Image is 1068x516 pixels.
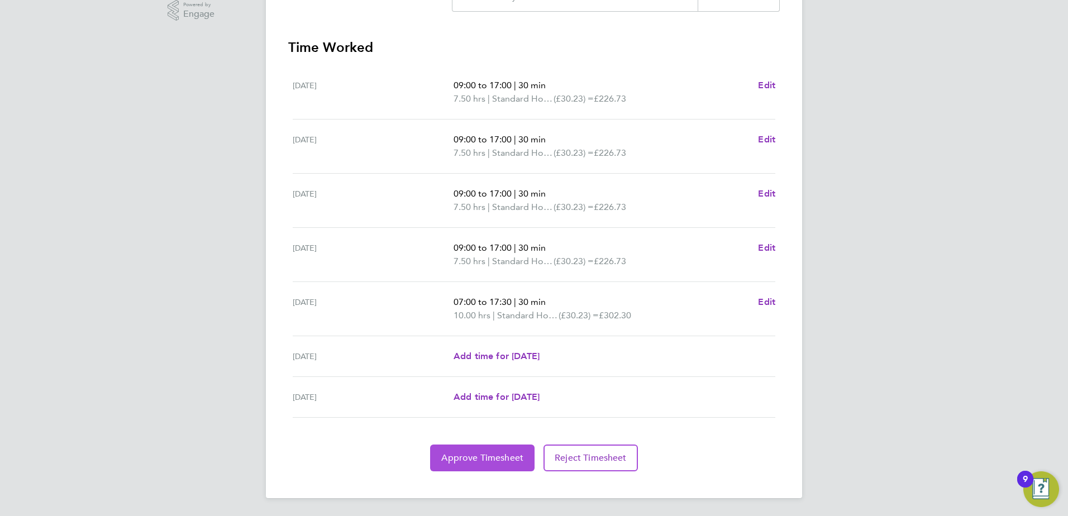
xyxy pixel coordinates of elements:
div: [DATE] [293,79,454,106]
a: Edit [758,133,775,146]
span: 7.50 hrs [454,93,485,104]
div: [DATE] [293,350,454,363]
div: 9 [1023,479,1028,494]
span: Standard Hourly [492,146,554,160]
span: £226.73 [594,202,626,212]
div: [DATE] [293,187,454,214]
h3: Time Worked [288,39,780,56]
span: Edit [758,297,775,307]
span: 09:00 to 17:00 [454,134,512,145]
span: (£30.23) = [554,93,594,104]
span: Edit [758,188,775,199]
span: Edit [758,80,775,90]
span: | [514,80,516,90]
span: | [514,188,516,199]
span: Edit [758,134,775,145]
span: Standard Hourly [497,309,559,322]
span: | [488,256,490,266]
span: Edit [758,242,775,253]
span: Standard Hourly [492,92,554,106]
a: Edit [758,241,775,255]
button: Reject Timesheet [543,445,638,471]
span: £302.30 [599,310,631,321]
span: 09:00 to 17:00 [454,80,512,90]
span: 7.50 hrs [454,202,485,212]
span: | [488,202,490,212]
a: Add time for [DATE] [454,350,540,363]
a: Add time for [DATE] [454,390,540,404]
span: 09:00 to 17:00 [454,242,512,253]
span: 7.50 hrs [454,147,485,158]
div: [DATE] [293,241,454,268]
button: Open Resource Center, 9 new notifications [1023,471,1059,507]
span: 10.00 hrs [454,310,490,321]
span: | [488,93,490,104]
span: £226.73 [594,147,626,158]
span: 30 min [518,297,546,307]
span: 30 min [518,188,546,199]
span: 30 min [518,80,546,90]
span: | [514,297,516,307]
span: 30 min [518,134,546,145]
span: 07:00 to 17:30 [454,297,512,307]
div: [DATE] [293,390,454,404]
span: £226.73 [594,256,626,266]
span: £226.73 [594,93,626,104]
span: 7.50 hrs [454,256,485,266]
span: Add time for [DATE] [454,391,540,402]
span: Reject Timesheet [555,452,627,464]
div: [DATE] [293,133,454,160]
span: 30 min [518,242,546,253]
span: (£30.23) = [554,256,594,266]
span: (£30.23) = [554,202,594,212]
span: | [514,242,516,253]
span: Approve Timesheet [441,452,523,464]
span: Add time for [DATE] [454,351,540,361]
a: Edit [758,79,775,92]
span: | [514,134,516,145]
span: | [493,310,495,321]
span: 09:00 to 17:00 [454,188,512,199]
span: Standard Hourly [492,255,554,268]
span: (£30.23) = [554,147,594,158]
span: (£30.23) = [559,310,599,321]
span: Engage [183,9,214,19]
a: Edit [758,295,775,309]
a: Edit [758,187,775,200]
button: Approve Timesheet [430,445,535,471]
div: [DATE] [293,295,454,322]
span: Standard Hourly [492,200,554,214]
span: | [488,147,490,158]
